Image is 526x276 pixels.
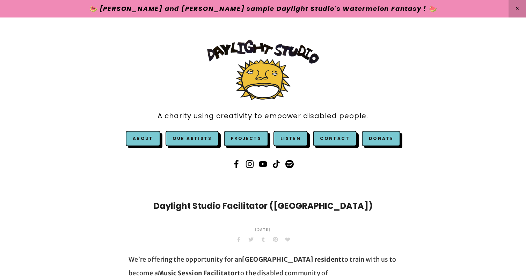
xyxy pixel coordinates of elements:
a: Contact [313,131,357,146]
a: Donate [362,131,400,146]
time: [DATE] [255,223,271,237]
a: Projects [224,131,268,146]
strong: [GEOGRAPHIC_DATA] resident [242,255,341,263]
a: About [133,135,153,141]
a: A charity using creativity to empower disabled people. [158,108,368,124]
a: Our Artists [166,131,219,146]
a: Listen [280,135,301,141]
img: Daylight Studio [207,40,319,100]
h1: Daylight Studio Facilitator ([GEOGRAPHIC_DATA]) [129,200,397,212]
